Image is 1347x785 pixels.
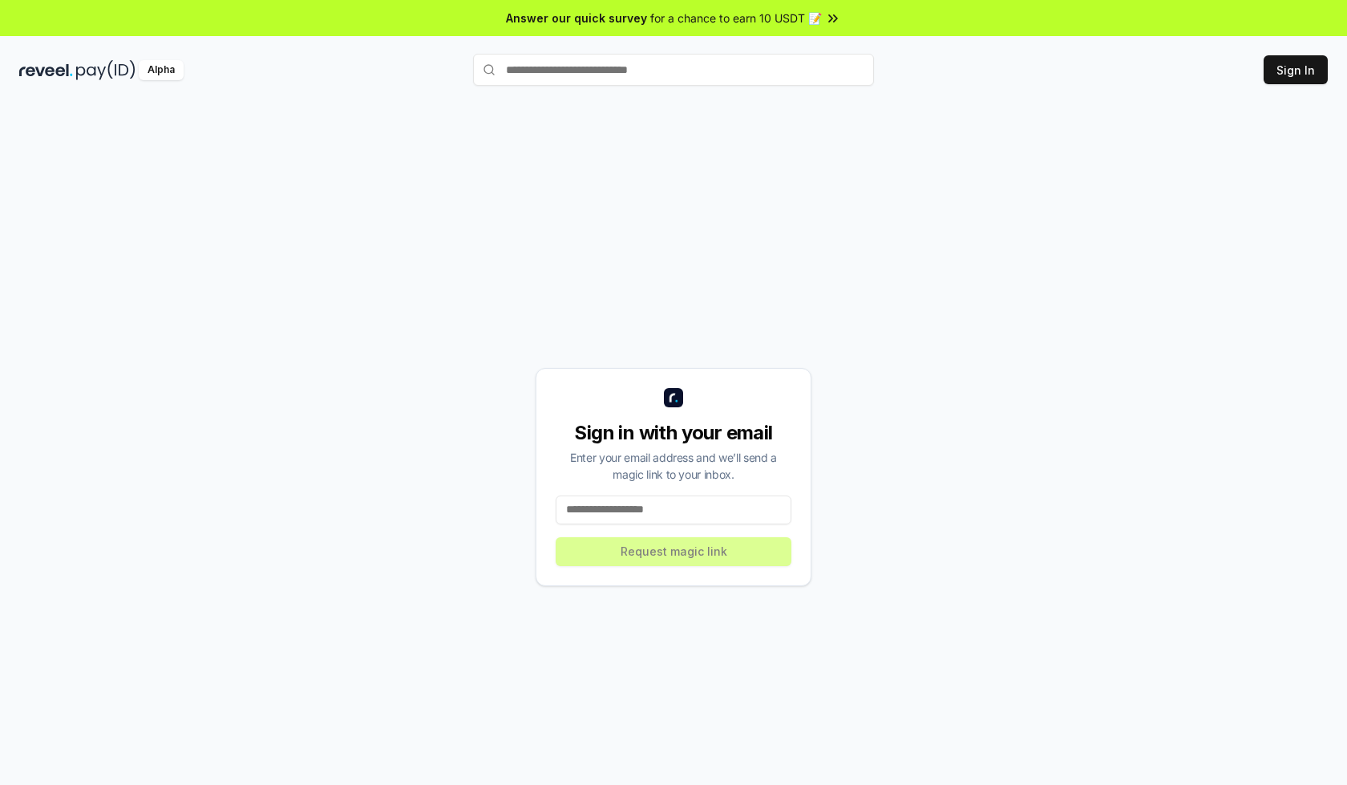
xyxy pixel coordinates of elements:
[19,60,73,80] img: reveel_dark
[139,60,184,80] div: Alpha
[650,10,822,26] span: for a chance to earn 10 USDT 📝
[556,420,791,446] div: Sign in with your email
[76,60,136,80] img: pay_id
[664,388,683,407] img: logo_small
[1264,55,1328,84] button: Sign In
[506,10,647,26] span: Answer our quick survey
[556,449,791,483] div: Enter your email address and we’ll send a magic link to your inbox.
